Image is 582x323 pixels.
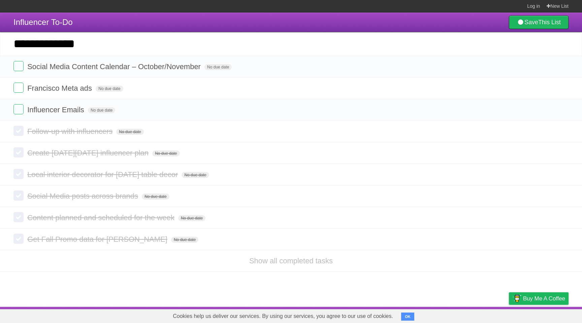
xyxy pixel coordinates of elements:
label: Done [13,190,24,201]
a: Privacy [500,309,518,321]
span: No due date [152,150,180,156]
a: SaveThis List [509,16,569,29]
span: No due date [142,194,169,200]
span: No due date [204,64,232,70]
label: Done [13,169,24,179]
span: No due date [178,215,205,221]
a: About [419,309,433,321]
span: Francisco Meta ads [27,84,94,92]
span: No due date [182,172,209,178]
img: Buy me a coffee [512,293,521,304]
span: No due date [96,86,123,92]
button: OK [401,313,414,321]
label: Done [13,104,24,114]
span: Social Media posts across brands [27,192,140,200]
span: Create [DATE][DATE] influencer plan [27,149,150,157]
span: Follow-up with influencers [27,127,114,136]
a: Buy me a coffee [509,292,569,305]
label: Done [13,212,24,222]
label: Done [13,234,24,244]
span: No due date [116,129,143,135]
span: Content planned and scheduled for the week [27,213,176,222]
span: Get Fall Promo data for [PERSON_NAME] [27,235,169,243]
a: Suggest a feature [526,309,569,321]
label: Done [13,126,24,136]
span: No due date [171,237,198,243]
span: Local interior decorator for [DATE] table decor [27,170,180,179]
b: This List [538,19,561,26]
label: Done [13,147,24,157]
span: Influencer Emails [27,106,86,114]
span: No due date [88,107,115,113]
label: Done [13,61,24,71]
span: Social Media Content Calendar – October/November [27,62,202,71]
span: Influencer To-Do [13,18,73,27]
a: Developers [442,309,469,321]
a: Terms [477,309,492,321]
a: Show all completed tasks [249,257,333,265]
label: Done [13,83,24,93]
span: Buy me a coffee [523,293,565,304]
span: Cookies help us deliver our services. By using our services, you agree to our use of cookies. [166,310,400,323]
